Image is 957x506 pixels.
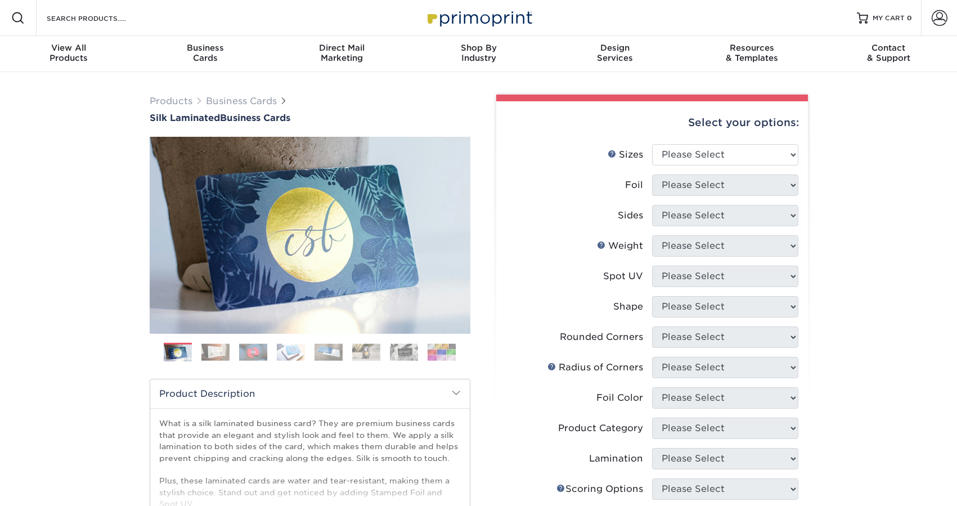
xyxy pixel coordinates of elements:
img: Primoprint [423,6,535,30]
div: Sides [618,209,643,222]
div: Shape [613,300,643,314]
div: Sizes [608,148,643,162]
div: Industry [410,43,547,63]
div: Products [1,43,137,63]
div: Weight [597,239,643,253]
img: Silk Laminated 01 [150,75,470,396]
img: Business Cards 08 [428,343,456,361]
div: Select your options: [505,101,799,144]
div: Services [547,43,684,63]
a: Silk LaminatedBusiness Cards [150,113,470,123]
a: View AllProducts [1,36,137,72]
img: Business Cards 07 [390,343,418,361]
input: SEARCH PRODUCTS..... [46,11,155,25]
span: Direct Mail [273,43,410,53]
a: Shop ByIndustry [410,36,547,72]
div: Lamination [589,452,643,465]
span: Business [137,43,273,53]
a: DesignServices [547,36,684,72]
h2: Product Description [150,379,470,408]
span: Design [547,43,684,53]
div: Scoring Options [556,482,643,496]
span: Shop By [410,43,547,53]
a: Direct MailMarketing [273,36,410,72]
img: Business Cards 04 [277,343,305,361]
div: & Support [820,43,957,63]
div: Foil [625,178,643,192]
a: BusinessCards [137,36,273,72]
img: Business Cards 06 [352,343,380,361]
span: Resources [684,43,820,53]
div: Rounded Corners [560,330,643,344]
a: Contact& Support [820,36,957,72]
a: Products [150,96,192,106]
span: View All [1,43,137,53]
a: Business Cards [206,96,277,106]
div: Marketing [273,43,410,63]
span: MY CART [873,14,905,23]
div: Spot UV [603,270,643,283]
h1: Business Cards [150,113,470,123]
a: Resources& Templates [684,36,820,72]
img: Business Cards 02 [201,343,230,361]
div: & Templates [684,43,820,63]
div: Cards [137,43,273,63]
img: Business Cards 03 [239,343,267,361]
span: 0 [907,14,912,22]
span: Contact [820,43,957,53]
div: Product Category [558,422,643,435]
div: Foil Color [596,391,643,405]
span: Silk Laminated [150,113,220,123]
img: Business Cards 01 [164,339,192,367]
div: Radius of Corners [547,361,643,374]
img: Business Cards 05 [314,343,343,361]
